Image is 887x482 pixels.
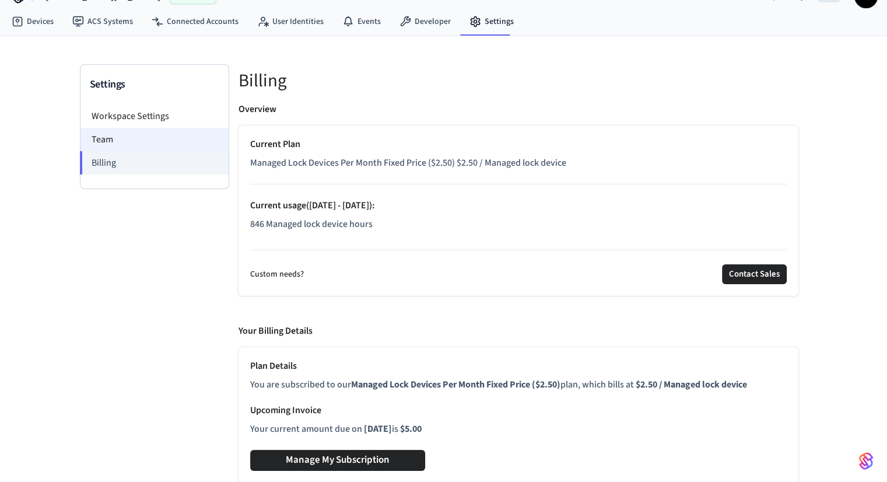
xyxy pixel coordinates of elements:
[250,422,787,436] p: Your current amount due on is
[390,11,460,32] a: Developer
[364,422,392,435] b: [DATE]
[63,11,142,32] a: ACS Systems
[859,452,873,470] img: SeamLogoGradient.69752ec5.svg
[80,104,229,128] li: Workspace Settings
[2,11,63,32] a: Devices
[239,69,798,93] h5: Billing
[80,128,229,151] li: Team
[250,450,425,471] button: Manage My Subscription
[250,403,787,417] p: Upcoming Invoice
[248,11,333,32] a: User Identities
[250,198,787,212] p: Current usage ([DATE] - [DATE]) :
[250,156,455,170] span: Managed Lock Devices Per Month Fixed Price ($2.50)
[239,102,276,116] p: Overview
[460,11,523,32] a: Settings
[636,378,747,391] b: $2.50 / Managed lock device
[722,264,787,284] button: Contact Sales
[80,151,229,174] li: Billing
[250,137,787,151] p: Current Plan
[250,264,787,284] div: Custom needs?
[250,359,787,373] p: Plan Details
[333,11,390,32] a: Events
[457,156,566,170] span: $2.50 / Managed lock device
[351,378,560,391] b: Managed Lock Devices Per Month Fixed Price ($2.50)
[250,378,787,392] p: You are subscribed to our plan, which bills at
[250,217,787,231] p: 846 Managed lock device hours
[142,11,248,32] a: Connected Accounts
[90,76,219,93] h3: Settings
[239,324,313,338] p: Your Billing Details
[400,422,422,435] b: $5.00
